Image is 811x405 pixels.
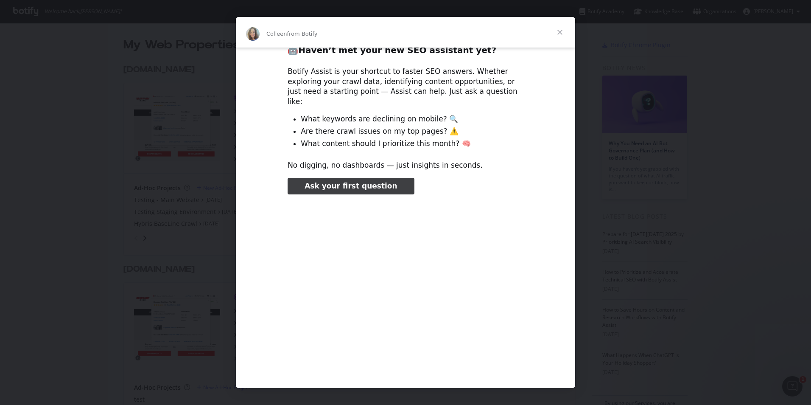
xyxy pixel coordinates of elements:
span: Colleen [266,31,287,37]
span: Ask your first question [305,182,397,190]
span: Close [545,17,575,48]
li: What content should I prioritize this month? 🧠 [301,139,523,149]
video: Play video [229,202,582,379]
b: Haven’t met your new SEO assistant yet? [298,45,496,55]
a: Ask your first question [288,178,414,195]
li: What keywords are declining on mobile? 🔍 [301,114,523,124]
li: Are there crawl issues on my top pages? ⚠️ [301,127,523,137]
div: Botify Assist is your shortcut to faster SEO answers. Whether exploring your crawl data, identify... [288,67,523,107]
h2: 🤖 [288,45,523,60]
span: from Botify [287,31,318,37]
img: Profile image for Colleen [246,27,260,41]
div: No digging, no dashboards — just insights in seconds. [288,160,523,171]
